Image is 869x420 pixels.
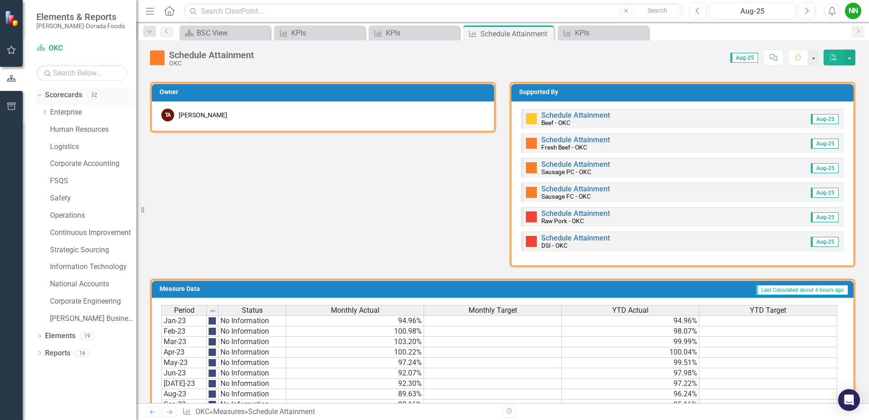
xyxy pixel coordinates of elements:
span: Monthly Actual [331,306,380,315]
span: Elements & Reports [36,11,125,22]
small: [PERSON_NAME]-Dorada Foods [36,22,125,30]
div: 32 [87,91,101,99]
a: OKC [195,407,210,416]
td: Aug-23 [161,389,207,400]
td: Mar-23 [161,337,207,347]
h3: Owner [160,89,489,95]
span: Monthly Target [469,306,517,315]
a: Information Technology [50,262,136,272]
td: 97.24% [286,358,424,368]
td: 99.99% [562,337,699,347]
img: png;base64,iVBORw0KGgoAAAANSUhEUgAAAJYAAADIAQMAAAAwS4omAAAAA1BMVEU9TXnnx7PJAAAACXBIWXMAAA7EAAAOxA... [209,349,216,356]
div: KPIs [386,27,457,39]
img: Warning [526,162,537,173]
img: Warning [526,138,537,149]
img: Warning [526,187,537,198]
span: Aug-25 [811,163,839,173]
h3: Supported By [519,89,849,95]
img: png;base64,iVBORw0KGgoAAAANSUhEUgAAAJYAAADIAQMAAAAwS4omAAAAA1BMVEU9TXnnx7PJAAAACXBIWXMAAA7EAAAOxA... [209,380,216,387]
td: 97.22% [562,379,699,389]
button: Aug-25 [709,3,796,19]
a: Schedule Attainment [541,111,610,120]
img: ClearPoint Strategy [5,10,20,26]
td: Apr-23 [161,347,207,358]
span: Status [242,306,263,315]
span: YTD Target [750,306,786,315]
a: Strategic Sourcing [50,245,136,255]
a: Measures [213,407,245,416]
img: png;base64,iVBORw0KGgoAAAANSUhEUgAAAJYAAADIAQMAAAAwS4omAAAAA1BMVEU9TXnnx7PJAAAACXBIWXMAAA7EAAAOxA... [209,390,216,398]
div: 19 [80,332,95,340]
a: Continuous Improvement [50,228,136,238]
a: Schedule Attainment [541,234,610,242]
small: Sausage FC - OKC [541,193,591,200]
a: Corporate Engineering [50,296,136,307]
div: 16 [75,349,90,357]
a: BSC View [182,27,268,39]
td: No Information [219,315,286,326]
td: 100.04% [562,347,699,358]
div: Schedule Attainment [169,50,254,60]
span: Last Calculated about 4 hours ago [756,285,848,295]
div: KPIs [291,27,363,39]
td: 92.30% [286,379,424,389]
td: 89.63% [286,389,424,400]
img: Below Plan [526,211,537,222]
td: 100.22% [286,347,424,358]
small: Beef - OKC [541,119,570,126]
div: OKC [169,60,254,67]
td: 103.20% [286,337,424,347]
td: 88.16% [286,400,424,410]
td: 98.07% [562,326,699,337]
td: 94.96% [286,315,424,326]
td: Jan-23 [161,315,207,326]
td: Feb-23 [161,326,207,337]
button: Search [635,5,680,17]
img: png;base64,iVBORw0KGgoAAAANSUhEUgAAAJYAAADIAQMAAAAwS4omAAAAA1BMVEU9TXnnx7PJAAAACXBIWXMAAA7EAAAOxA... [209,338,216,345]
span: Aug-25 [811,114,839,124]
small: Raw Pork - OKC [541,217,584,225]
img: png;base64,iVBORw0KGgoAAAANSUhEUgAAAJYAAADIAQMAAAAwS4omAAAAA1BMVEU9TXnnx7PJAAAACXBIWXMAAA7EAAAOxA... [209,317,216,325]
img: png;base64,iVBORw0KGgoAAAANSUhEUgAAAJYAAADIAQMAAAAwS4omAAAAA1BMVEU9TXnnx7PJAAAACXBIWXMAAA7EAAAOxA... [209,401,216,408]
span: Aug-25 [811,188,839,198]
input: Search Below... [36,65,127,81]
img: Caution [526,113,537,124]
div: Schedule Attainment [480,28,552,40]
div: » » [182,407,496,417]
a: [PERSON_NAME] Business Unit [50,314,136,324]
img: png;base64,iVBORw0KGgoAAAANSUhEUgAAAJYAAADIAQMAAAAwS4omAAAAA1BMVEU9TXnnx7PJAAAACXBIWXMAAA7EAAAOxA... [209,370,216,377]
td: 100.98% [286,326,424,337]
div: BSC View [197,27,268,39]
td: 92.07% [286,368,424,379]
a: Schedule Attainment [541,160,610,169]
a: Schedule Attainment [541,135,610,144]
td: No Information [219,389,286,400]
div: Open Intercom Messenger [838,389,860,411]
td: No Information [219,379,286,389]
td: No Information [219,358,286,368]
div: TA [161,109,174,121]
a: OKC [36,43,127,54]
a: Enterprise [50,107,136,118]
a: Reports [45,348,70,359]
small: DSI - OKC [541,242,568,249]
a: Schedule Attainment [541,209,610,218]
img: 8DAGhfEEPCf229AAAAAElFTkSuQmCC [209,307,216,315]
a: Scorecards [45,90,82,100]
td: 99.51% [562,358,699,368]
a: National Accounts [50,279,136,290]
td: 97.98% [562,368,699,379]
a: Operations [50,210,136,221]
span: Search [648,7,667,14]
a: FSQS [50,176,136,186]
span: Aug-25 [730,53,758,63]
td: Jun-23 [161,368,207,379]
td: Sep-23 [161,400,207,410]
img: png;base64,iVBORw0KGgoAAAANSUhEUgAAAJYAAADIAQMAAAAwS4omAAAAA1BMVEU9TXnnx7PJAAAACXBIWXMAAA7EAAAOxA... [209,359,216,366]
td: [DATE]-23 [161,379,207,389]
button: NN [845,3,861,19]
a: Human Resources [50,125,136,135]
div: Schedule Attainment [248,407,315,416]
small: Fresh Beef - OKC [541,144,587,151]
